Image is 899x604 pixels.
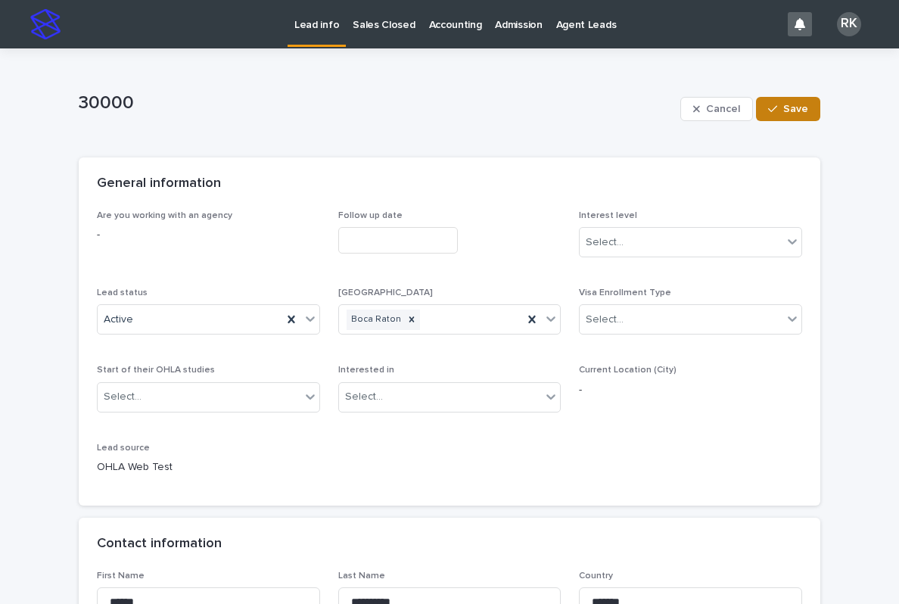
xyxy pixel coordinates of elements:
span: Country [579,571,613,581]
img: stacker-logo-s-only.png [30,9,61,39]
div: Boca Raton [347,310,403,330]
span: Follow up date [338,211,403,220]
span: [GEOGRAPHIC_DATA] [338,288,433,297]
span: Visa Enrollment Type [579,288,671,297]
div: Select... [586,312,624,328]
span: Are you working with an agency [97,211,232,220]
button: Cancel [680,97,753,121]
span: Interest level [579,211,637,220]
span: Cancel [706,104,740,114]
span: Active [104,312,133,328]
p: - [579,382,802,398]
span: Lead source [97,444,150,453]
p: - [97,227,320,243]
div: RK [837,12,861,36]
div: Select... [104,389,142,405]
h2: General information [97,176,221,192]
span: Last Name [338,571,385,581]
div: Select... [345,389,383,405]
span: Save [783,104,808,114]
span: Start of their OHLA studies [97,366,215,375]
span: First Name [97,571,145,581]
span: Lead status [97,288,148,297]
p: 30000 [79,92,674,114]
button: Save [756,97,820,121]
span: Current Location (City) [579,366,677,375]
span: Interested in [338,366,394,375]
p: OHLA Web Test [97,459,320,475]
h2: Contact information [97,536,222,553]
div: Select... [586,235,624,251]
